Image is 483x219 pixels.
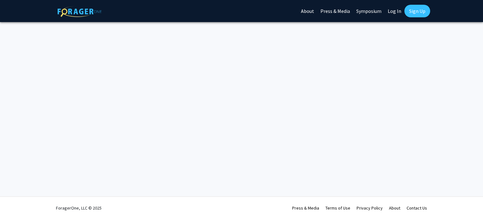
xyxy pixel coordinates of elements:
[407,205,427,211] a: Contact Us
[325,205,350,211] a: Terms of Use
[58,6,102,17] img: ForagerOne Logo
[357,205,383,211] a: Privacy Policy
[389,205,400,211] a: About
[292,205,319,211] a: Press & Media
[56,197,102,219] div: ForagerOne, LLC © 2025
[404,5,430,17] a: Sign Up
